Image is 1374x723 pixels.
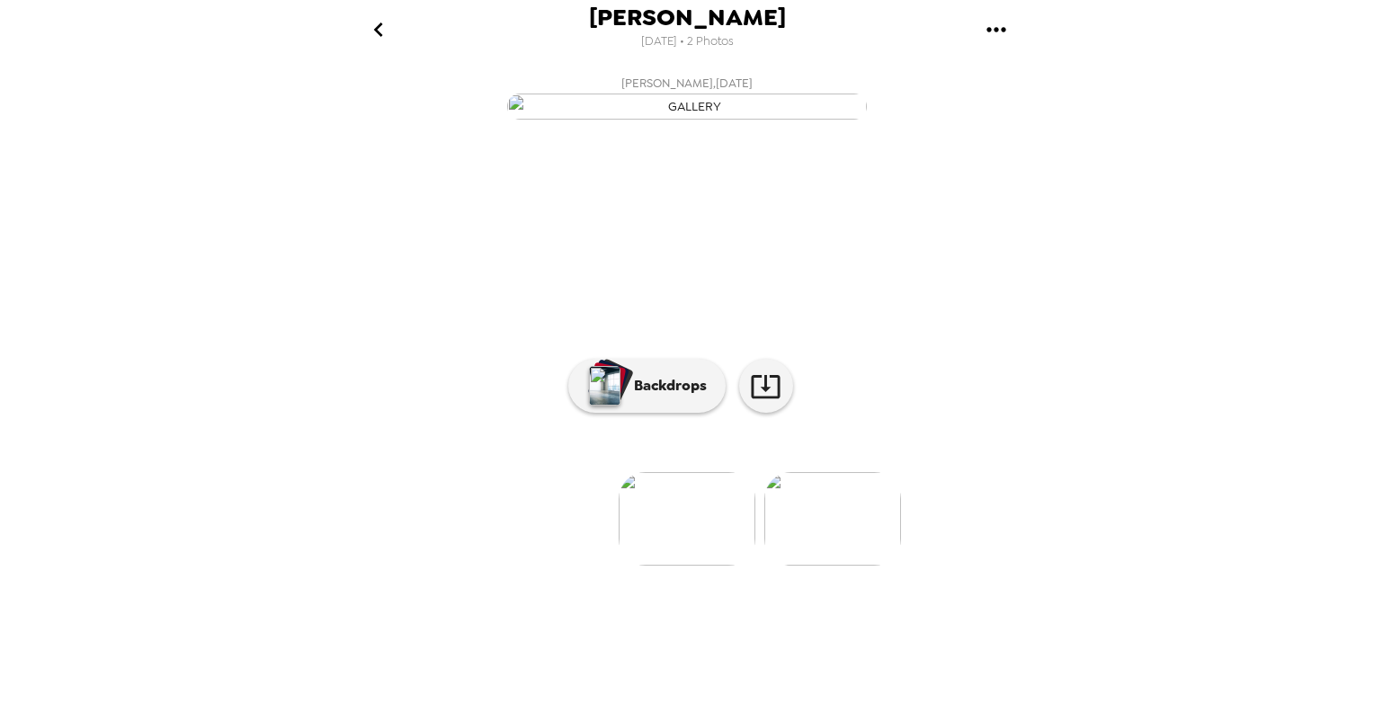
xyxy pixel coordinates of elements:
[589,5,786,30] span: [PERSON_NAME]
[619,472,755,566] img: gallery
[625,375,707,397] p: Backdrops
[641,30,734,54] span: [DATE] • 2 Photos
[507,94,867,120] img: gallery
[621,73,753,94] span: [PERSON_NAME] , [DATE]
[568,359,726,413] button: Backdrops
[327,67,1047,125] button: [PERSON_NAME],[DATE]
[764,472,901,566] img: gallery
